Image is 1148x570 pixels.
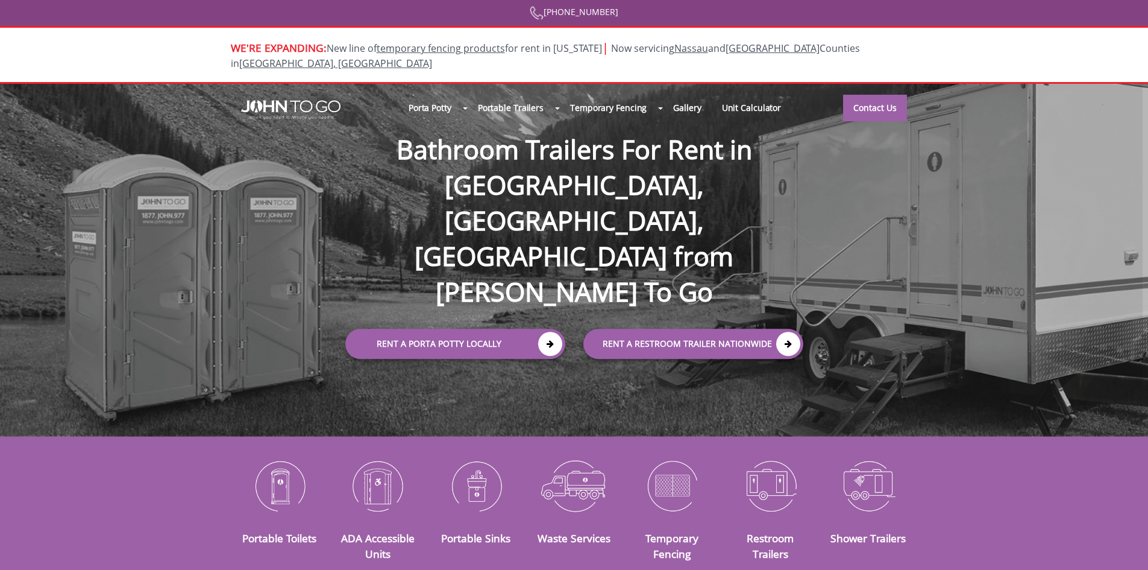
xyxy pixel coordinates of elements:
a: Rent a Porta Potty Locally [345,329,565,359]
img: Waste-Services-icon_N.png [534,454,614,517]
a: rent a RESTROOM TRAILER Nationwide [583,329,803,359]
a: Portable Trailers [468,95,554,121]
span: WE'RE EXPANDING: [231,40,327,55]
a: Portable Sinks [441,531,510,545]
a: Shower Trailers [830,531,906,545]
img: Restroom-Trailers-icon_N.png [730,454,811,517]
a: Unit Calculator [712,95,792,121]
a: Temporary Fencing [560,95,657,121]
img: JOHN to go [241,100,340,119]
h1: Bathroom Trailers For Rent in [GEOGRAPHIC_DATA], [GEOGRAPHIC_DATA], [GEOGRAPHIC_DATA] from [PERSO... [333,93,815,310]
a: Waste Services [538,531,610,545]
img: Shower-Trailers-icon_N.png [829,454,909,517]
a: [PHONE_NUMBER] [530,6,618,17]
a: Porta Potty [398,95,462,121]
img: Temporary-Fencing-cion_N.png [632,454,712,517]
img: Portable-Toilets-icon_N.png [240,454,320,517]
a: Gallery [663,95,711,121]
a: Portable Toilets [242,531,316,545]
a: [GEOGRAPHIC_DATA], [GEOGRAPHIC_DATA] [239,57,432,70]
a: ADA Accessible Units [341,531,415,561]
a: Temporary Fencing [645,531,698,561]
span: New line of for rent in [US_STATE] [231,42,860,70]
span: | [602,39,609,55]
a: Nassau [674,42,708,55]
img: ADA-Accessible-Units-icon_N.png [337,454,418,517]
a: temporary fencing products [377,42,505,55]
span: Now servicing and Counties in [231,42,860,70]
a: [GEOGRAPHIC_DATA] [726,42,820,55]
a: Contact Us [843,95,907,121]
img: Portable-Sinks-icon_N.png [436,454,516,517]
a: Restroom Trailers [747,531,794,561]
